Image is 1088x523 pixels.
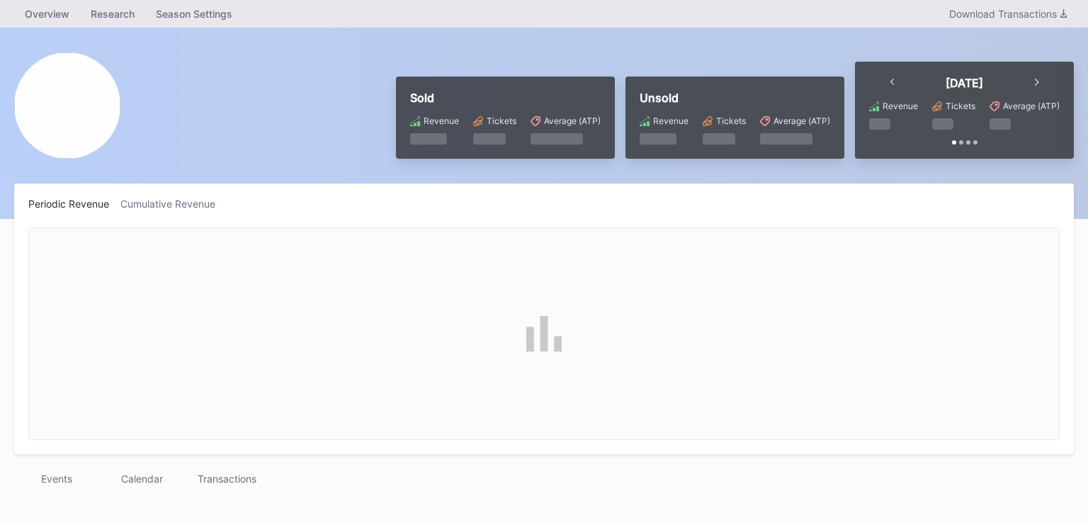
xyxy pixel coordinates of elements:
div: Average (ATP) [544,116,601,126]
div: Revenue [883,101,918,111]
div: Sold [410,91,601,105]
div: Tickets [946,101,975,111]
div: [DATE] [946,76,983,90]
a: Season Settings [145,4,243,24]
div: Average (ATP) [773,116,830,126]
div: Calendar [99,468,184,489]
div: Unsold [640,91,830,105]
div: Average (ATP) [1003,101,1060,111]
div: Tickets [716,116,746,126]
div: Events [14,468,99,489]
div: Revenue [424,116,459,126]
div: Cumulative Revenue [120,198,227,210]
div: Revenue [653,116,688,126]
button: Download Transactions [942,4,1074,23]
a: Research [80,4,145,24]
div: Tickets [487,116,516,126]
div: Download Transactions [949,8,1067,20]
div: Transactions [184,468,269,489]
a: Overview [14,4,80,24]
div: Periodic Revenue [28,198,120,210]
